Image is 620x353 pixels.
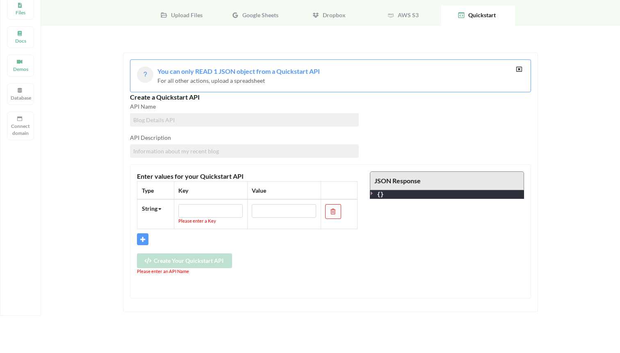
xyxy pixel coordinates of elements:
span: } [381,190,384,199]
span: Dropbox [319,11,346,18]
span: You can only READ 1 JSON object from a Quickstart API [157,67,320,75]
span: Quickstart [465,11,496,18]
span: Google Sheets [239,11,278,18]
div: API Description [130,133,359,142]
p: Database [11,94,30,101]
span: { [377,190,380,199]
input: Information about my recent blog [130,144,359,158]
p: Files [11,9,30,16]
small: Please enter an API Name [137,268,358,275]
div: JSON Response [374,176,520,186]
div: API Name [130,102,359,111]
p: Demos [11,66,30,73]
span: For all other actions, upload a spreadsheet [157,77,265,84]
input: Blog Details API [130,113,359,127]
p: Docs [11,37,30,44]
span: Upload Files [168,11,203,18]
th: Key [174,182,247,200]
div: String [142,204,157,213]
th: Type [137,182,174,200]
th: Value [247,182,321,200]
p: Connect domain [11,123,30,137]
span: AWS S3 [394,11,419,18]
div: Enter values for your Quickstart API [137,171,358,181]
small: Please enter a Key [178,218,243,225]
div: Create a Quickstart API [130,92,359,102]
